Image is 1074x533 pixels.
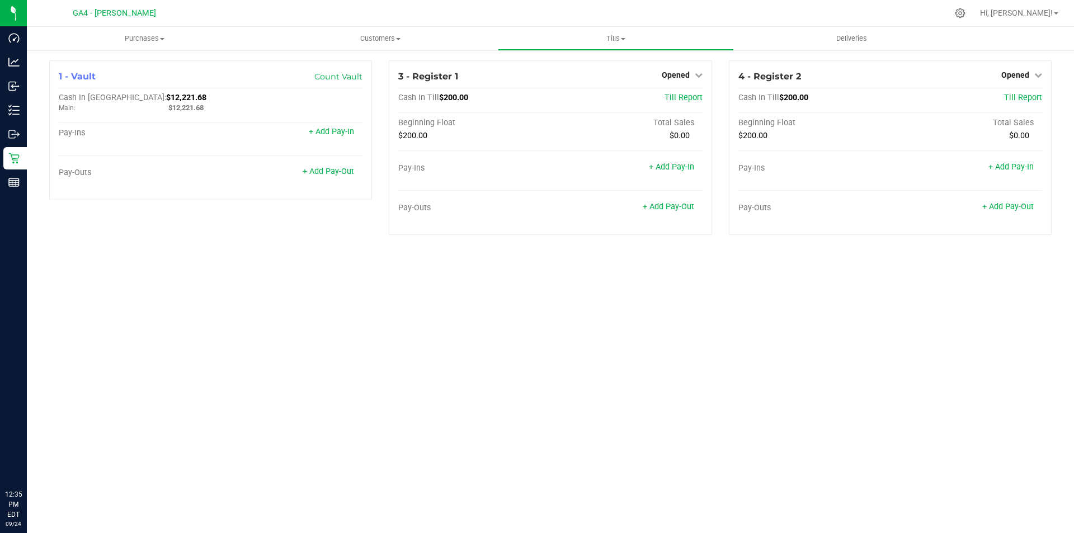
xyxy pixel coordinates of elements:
div: Pay-Ins [59,128,211,138]
span: Tills [498,34,733,44]
div: Pay-Outs [59,168,211,178]
span: $0.00 [670,131,690,140]
span: 3 - Register 1 [398,71,458,82]
span: Opened [662,70,690,79]
span: $200.00 [779,93,808,102]
a: Till Report [1004,93,1042,102]
span: 4 - Register 2 [738,71,801,82]
a: Customers [262,27,498,50]
span: 1 - Vault [59,71,96,82]
span: Opened [1001,70,1029,79]
inline-svg: Reports [8,177,20,188]
a: Tills [498,27,733,50]
inline-svg: Dashboard [8,32,20,44]
div: Manage settings [953,8,967,18]
div: Beginning Float [738,118,891,128]
inline-svg: Inventory [8,105,20,116]
a: + Add Pay-In [309,127,354,136]
span: Cash In Till [738,93,779,102]
div: Pay-Ins [398,163,550,173]
span: Cash In [GEOGRAPHIC_DATA]: [59,93,166,102]
inline-svg: Outbound [8,129,20,140]
iframe: Resource center [11,444,45,477]
div: Total Sales [550,118,703,128]
span: $200.00 [398,131,427,140]
div: Pay-Outs [398,203,550,213]
span: GA4 - [PERSON_NAME] [73,8,156,18]
p: 12:35 PM EDT [5,489,22,520]
span: $12,221.68 [168,103,204,112]
span: $200.00 [738,131,767,140]
a: + Add Pay-In [988,162,1034,172]
a: + Add Pay-In [649,162,694,172]
span: $12,221.68 [166,93,206,102]
span: $200.00 [439,93,468,102]
inline-svg: Analytics [8,56,20,68]
div: Beginning Float [398,118,550,128]
span: Customers [263,34,497,44]
div: Total Sales [890,118,1042,128]
inline-svg: Retail [8,153,20,164]
div: Pay-Ins [738,163,891,173]
a: + Add Pay-Out [303,167,354,176]
a: Till Report [665,93,703,102]
p: 09/24 [5,520,22,528]
a: + Add Pay-Out [982,202,1034,211]
span: Purchases [27,34,262,44]
div: Pay-Outs [738,203,891,213]
span: Hi, [PERSON_NAME]! [980,8,1053,17]
span: $0.00 [1009,131,1029,140]
a: + Add Pay-Out [643,202,694,211]
a: Purchases [27,27,262,50]
span: Main: [59,104,76,112]
a: Deliveries [734,27,969,50]
span: Cash In Till [398,93,439,102]
span: Deliveries [821,34,882,44]
inline-svg: Inbound [8,81,20,92]
a: Count Vault [314,72,362,82]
